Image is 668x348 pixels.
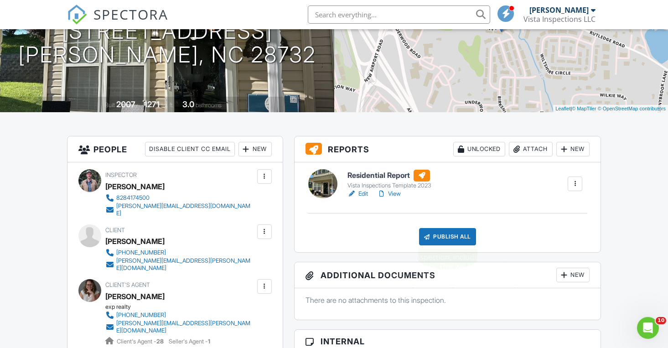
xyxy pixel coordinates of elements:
strong: 28 [156,338,164,345]
span: bathrooms [196,102,222,109]
h1: [STREET_ADDRESS] [PERSON_NAME], NC 28732 [18,19,316,68]
div: Vista Inspections Template 2023 [347,182,431,189]
div: Attach [509,142,553,156]
a: SPECTORA [67,12,168,31]
div: [PERSON_NAME][EMAIL_ADDRESS][PERSON_NAME][DOMAIN_NAME] [116,320,255,334]
p: There are no attachments to this inspection. [306,295,590,305]
span: SPECTORA [93,5,168,24]
img: The Best Home Inspection Software - Spectora [67,5,87,25]
span: Client's Agent [105,281,150,288]
span: Client's Agent - [117,338,165,345]
h3: People [67,136,283,162]
div: New [238,142,272,156]
a: Residential Report Vista Inspections Template 2023 [347,170,431,190]
h3: Additional Documents [295,262,601,288]
a: Edit [347,189,368,198]
a: [PHONE_NUMBER] [105,311,255,320]
div: [PERSON_NAME] [529,5,589,15]
a: 8284174500 [105,193,255,203]
div: [PERSON_NAME] [105,180,165,193]
div: Disable Client CC Email [145,142,235,156]
div: Publish All [419,228,476,245]
div: Unlocked [453,142,505,156]
div: New [556,268,590,282]
h3: Reports [295,136,601,162]
div: Vista Inspections LLC [523,15,596,24]
div: [PHONE_NUMBER] [116,249,166,256]
span: Seller's Agent - [169,338,210,345]
a: © OpenStreetMap contributors [598,106,666,111]
span: sq. ft. [161,102,174,109]
span: Client [105,227,125,234]
span: Built [105,102,115,109]
div: 8284174500 [116,194,150,202]
a: Leaflet [555,106,570,111]
a: View [377,189,401,198]
a: [PERSON_NAME][EMAIL_ADDRESS][PERSON_NAME][DOMAIN_NAME] [105,320,255,334]
input: Search everything... [308,5,490,24]
div: exp realty [105,303,262,311]
a: [PERSON_NAME] [105,290,165,303]
h6: Residential Report [347,170,431,182]
span: 10 [656,317,666,324]
a: [PERSON_NAME][EMAIL_ADDRESS][DOMAIN_NAME] [105,203,255,217]
a: [PERSON_NAME][EMAIL_ADDRESS][PERSON_NAME][DOMAIN_NAME] [105,257,255,272]
div: 3.0 [182,99,194,109]
iframe: Intercom live chat [637,317,659,339]
span: Inspector [105,171,137,178]
strong: 1 [208,338,210,345]
div: [PERSON_NAME][EMAIL_ADDRESS][PERSON_NAME][DOMAIN_NAME] [116,257,255,272]
div: [PERSON_NAME] [105,234,165,248]
a: © MapTiler [572,106,596,111]
div: [PHONE_NUMBER] [116,312,166,319]
div: [PERSON_NAME][EMAIL_ADDRESS][DOMAIN_NAME] [116,203,255,217]
a: [PHONE_NUMBER] [105,248,255,257]
div: | [553,105,668,113]
div: New [556,142,590,156]
div: 2007 [116,99,135,109]
div: 1271 [144,99,160,109]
